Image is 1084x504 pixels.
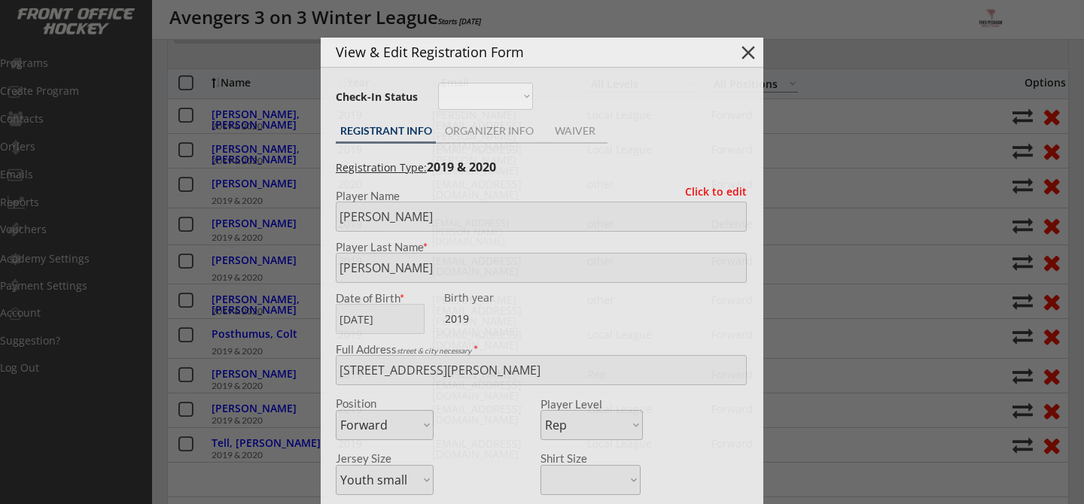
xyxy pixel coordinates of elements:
div: Player Level [540,399,643,410]
div: Player Last Name [336,241,747,253]
div: 2019 [445,311,539,326]
u: Registration Type: [336,160,427,175]
div: REGISTRANT INFO [336,126,436,136]
div: Jersey Size [336,453,413,464]
button: close [737,41,760,64]
div: ORGANIZER INFO [436,126,542,136]
div: Date of Birth [336,293,434,304]
div: We are transitioning the system to collect and store date of birth instead of just birth year to ... [444,293,538,304]
em: street & city necessary [397,346,471,355]
div: Position [336,398,413,409]
div: WAIVER [542,126,607,136]
div: Click to edit [674,187,747,197]
div: Check-In Status [336,92,421,102]
div: Birth year [444,293,538,303]
div: Full Address [336,344,747,355]
div: Player Name [336,190,747,202]
strong: 2019 & 2020 [427,159,496,175]
input: Street, City, Province/State [336,355,747,385]
div: Shirt Size [540,453,618,464]
div: View & Edit Registration Form [336,45,711,59]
